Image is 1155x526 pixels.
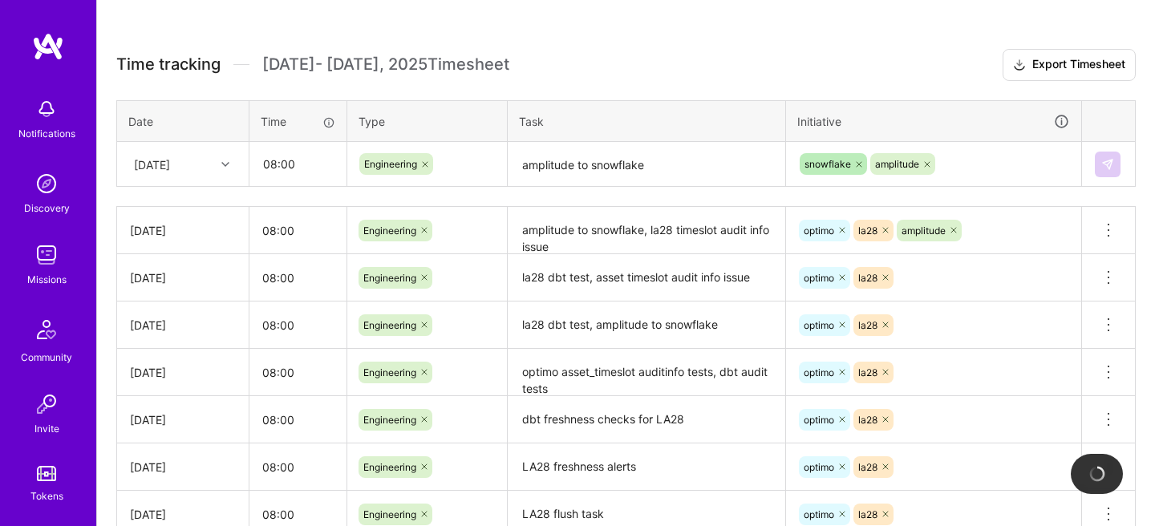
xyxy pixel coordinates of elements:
span: [DATE] - [DATE] , 2025 Timesheet [262,55,509,75]
span: optimo [804,319,834,331]
textarea: amplitude to snowflake [509,144,784,186]
span: la28 [858,225,877,237]
div: Tokens [30,488,63,504]
img: Submit [1101,158,1114,171]
textarea: la28 dbt test, amplitude to snowflake [509,303,784,347]
textarea: LA28 freshness alerts [509,445,784,489]
img: logo [32,32,64,61]
input: HH:MM [249,304,346,346]
span: la28 [858,508,877,520]
span: la28 [858,319,877,331]
span: la28 [858,272,877,284]
span: snowflake [804,158,851,170]
span: Engineering [363,508,416,520]
th: Type [347,100,508,142]
div: Initiative [797,112,1070,131]
div: Missions [27,271,67,288]
span: optimo [804,225,834,237]
span: Time tracking [116,55,221,75]
div: [DATE] [130,364,236,381]
div: [DATE] [130,269,236,286]
textarea: optimo asset_timeslot auditinfo tests, dbt audit tests [509,350,784,394]
img: tokens [37,466,56,481]
div: [DATE] [130,506,236,523]
img: bell [30,93,63,125]
div: Time [261,113,335,130]
span: amplitude [902,225,946,237]
span: Engineering [363,366,416,378]
span: la28 [858,461,877,473]
input: HH:MM [249,399,346,441]
textarea: dbt freshness checks for LA28 [509,398,784,442]
button: Export Timesheet [1003,49,1136,81]
input: HH:MM [249,209,346,252]
img: discovery [30,168,63,200]
span: Engineering [363,461,416,473]
img: teamwork [30,239,63,271]
input: HH:MM [250,143,346,185]
div: [DATE] [130,317,236,334]
th: Date [117,100,249,142]
img: Invite [30,388,63,420]
span: optimo [804,508,834,520]
div: [DATE] [130,459,236,475]
span: optimo [804,366,834,378]
span: la28 [858,414,877,426]
input: HH:MM [249,446,346,488]
i: icon Download [1013,57,1026,74]
textarea: amplitude to snowflake, la28 timeslot audit info issue [509,208,784,253]
span: optimo [804,272,834,284]
span: amplitude [875,158,919,170]
img: loading [1089,466,1105,482]
div: [DATE] [130,411,236,428]
div: [DATE] [130,222,236,239]
div: [DATE] [134,156,170,172]
div: Community [21,349,72,366]
span: Engineering [363,319,416,331]
input: HH:MM [249,257,346,299]
img: Community [27,310,66,349]
i: icon Chevron [221,160,229,168]
span: Engineering [363,414,416,426]
span: Engineering [363,225,416,237]
span: la28 [858,366,877,378]
th: Task [508,100,786,142]
input: HH:MM [249,351,346,394]
span: optimo [804,461,834,473]
span: Engineering [364,158,417,170]
textarea: la28 dbt test, asset timeslot audit info issue [509,256,784,300]
div: Invite [34,420,59,437]
span: optimo [804,414,834,426]
span: Engineering [363,272,416,284]
div: Discovery [24,200,70,216]
div: null [1095,152,1122,177]
div: Notifications [18,125,75,142]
